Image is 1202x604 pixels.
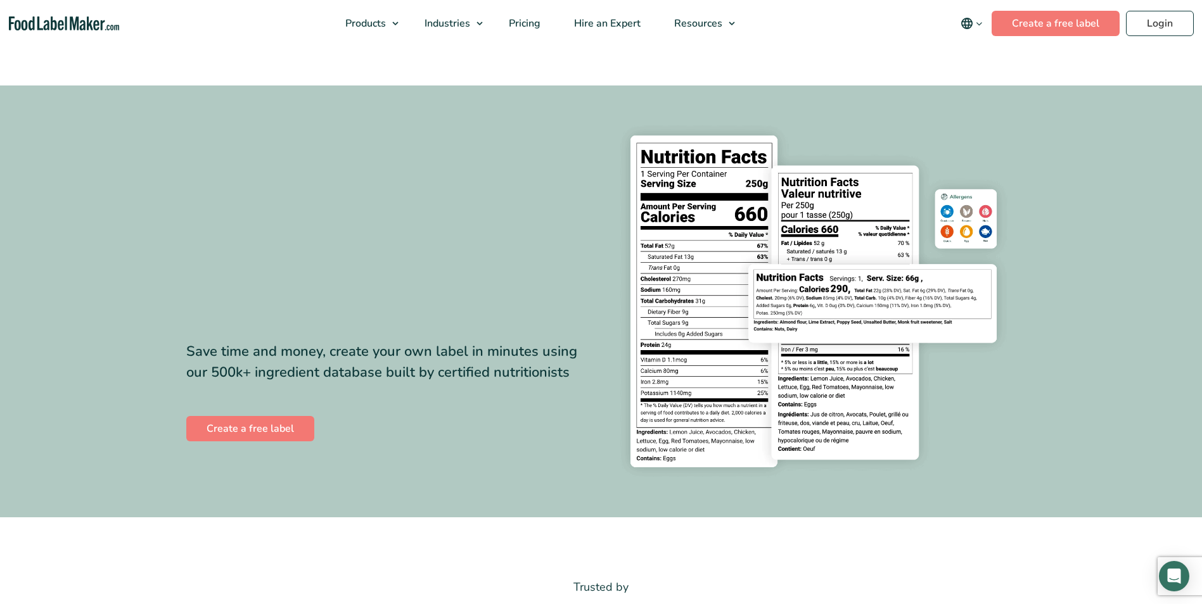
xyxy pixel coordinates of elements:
[186,416,314,441] a: Create a free label
[186,578,1016,596] p: Trusted by
[1126,11,1194,36] a: Login
[670,16,724,30] span: Resources
[505,16,542,30] span: Pricing
[421,16,471,30] span: Industries
[570,16,642,30] span: Hire an Expert
[1159,561,1189,591] div: Open Intercom Messenger
[186,341,592,383] div: Save time and money, create your own label in minutes using our 500k+ ingredient database built b...
[992,11,1120,36] a: Create a free label
[342,16,387,30] span: Products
